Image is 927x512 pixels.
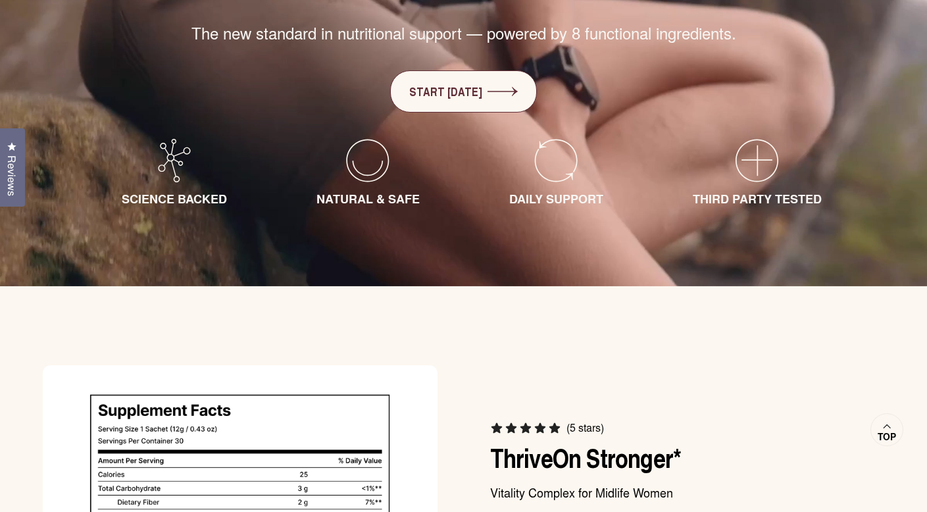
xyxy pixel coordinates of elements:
[316,190,420,207] span: NATURAL & SAFE
[3,155,20,196] span: Reviews
[693,190,822,207] span: THIRD PARTY TESTED
[390,70,537,113] a: START [DATE]
[490,438,682,476] a: ThriveOn Stronger*
[878,431,896,443] span: Top
[509,190,603,207] span: DAILY SUPPORT
[566,421,604,434] span: (5 stars)
[122,190,227,207] span: SCIENCE BACKED
[490,439,682,478] span: ThriveOn Stronger*
[191,22,736,44] span: The new standard in nutritional support — powered by 8 functional ingredients.
[490,484,885,501] p: Vitality Complex for Midlife Women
